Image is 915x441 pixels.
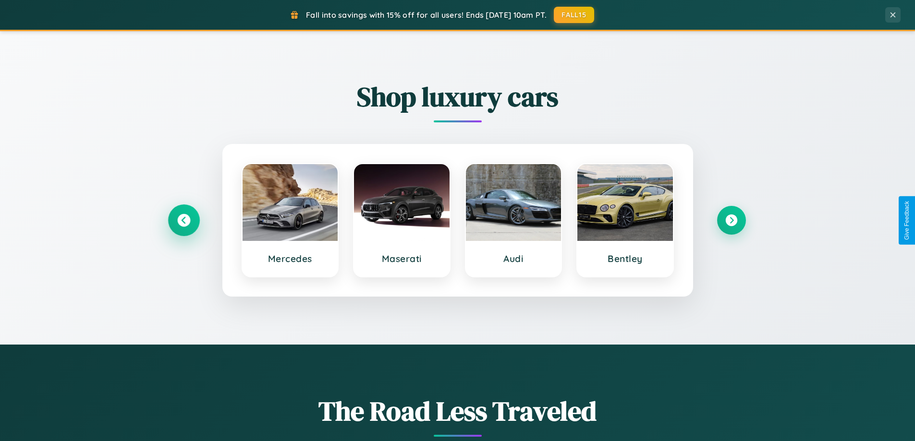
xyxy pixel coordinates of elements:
[170,393,746,429] h1: The Road Less Traveled
[903,201,910,240] div: Give Feedback
[364,253,440,264] h3: Maserati
[476,253,552,264] h3: Audi
[170,78,746,115] h2: Shop luxury cars
[554,7,594,23] button: FALL15
[306,10,547,20] span: Fall into savings with 15% off for all users! Ends [DATE] 10am PT.
[587,253,663,264] h3: Bentley
[252,253,329,264] h3: Mercedes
